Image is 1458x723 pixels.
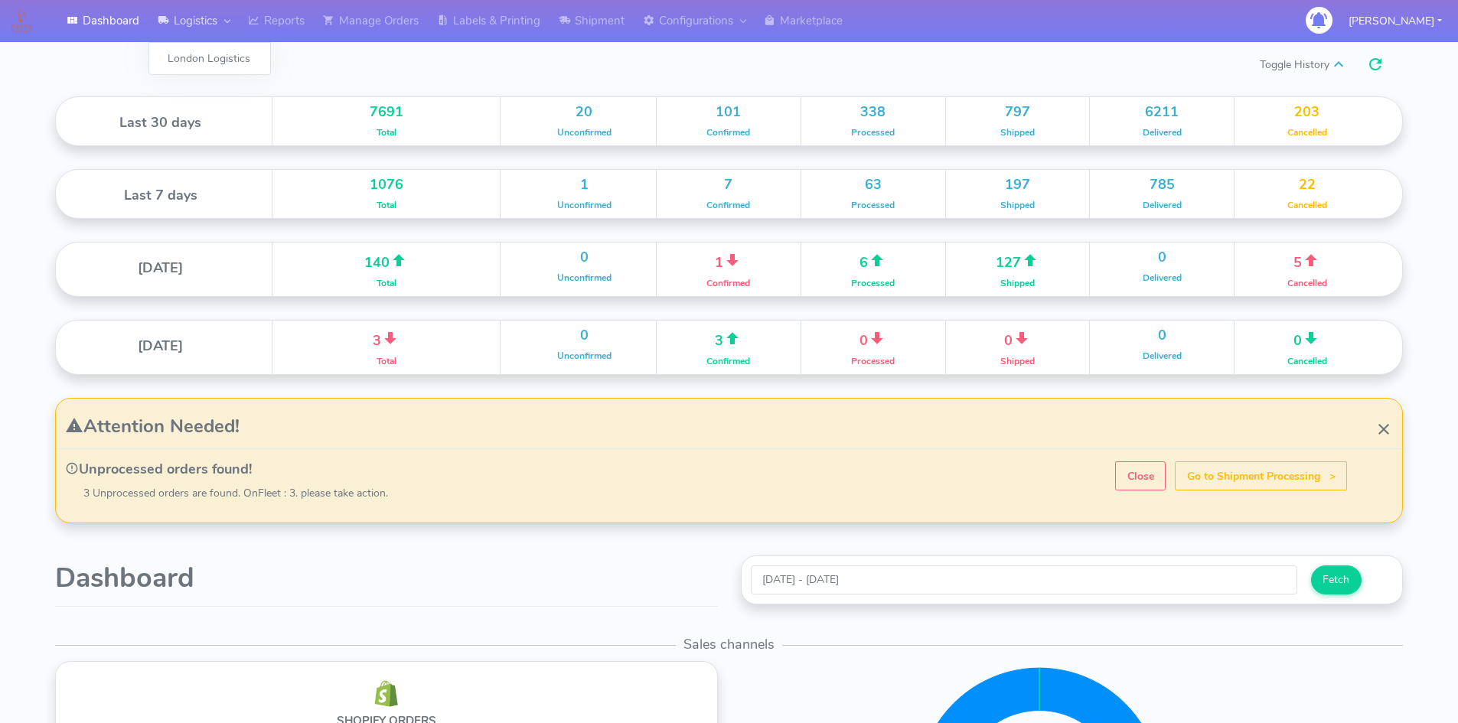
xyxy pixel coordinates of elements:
[1175,461,1347,490] button: Go to Shipment Processing >
[55,563,718,594] h1: Dashboard
[284,328,488,349] h4: 3
[668,357,789,366] h6: Confirmed
[1101,128,1222,138] h6: Delivered
[957,200,1078,210] h6: Shipped
[668,105,789,120] h4: 101
[957,328,1078,349] h4: 0
[65,415,1402,436] h3: Attention Needed!
[813,177,934,193] h4: 63
[65,461,1402,477] h4: Unprocessed orders found!
[957,177,1078,193] h4: 197
[1115,461,1166,490] button: Close
[1101,273,1222,283] h6: Delivered
[284,128,488,138] h6: Total
[524,105,644,120] h4: 20
[668,278,789,288] h6: Confirmed
[373,680,400,707] img: shopify
[1127,469,1154,484] strong: Close
[1311,565,1362,594] button: Fetch
[957,357,1078,366] h6: Shipped
[1101,250,1222,265] h4: 0
[149,46,270,71] a: London Logistics
[813,128,934,138] h6: Processed
[957,278,1078,288] h6: Shipped
[284,357,488,366] h6: Total
[284,250,488,271] h4: 140
[813,105,934,120] h4: 338
[668,328,789,349] h4: 3
[668,128,789,138] h6: Confirmed
[524,273,644,283] h6: Unconfirmed
[284,177,488,193] h4: 1076
[60,339,260,354] h4: [DATE]
[1246,357,1368,366] h6: Cancelled
[751,565,1298,594] input: Pick the Date Range
[1246,278,1368,288] h6: Cancelled
[60,116,260,131] h4: Last 30 days
[524,128,644,138] h6: Unconfirmed
[813,200,934,210] h6: Processed
[668,250,789,271] h4: 1
[60,188,260,204] h4: Last 7 days
[668,177,789,193] h4: 7
[1101,328,1222,344] h4: 0
[1246,328,1368,349] h4: 0
[524,200,644,210] h6: Unconfirmed
[1101,351,1222,361] h6: Delivered
[284,105,488,120] h4: 7691
[524,351,644,361] h6: Unconfirmed
[524,250,644,265] h4: 0
[813,328,934,349] h4: 0
[1187,469,1336,484] strong: Go to Shipment Processing >
[83,485,1402,501] p: 3 Unprocessed orders are found. OnFleet : 3. please take action.
[1246,128,1368,138] h6: Cancelled
[1246,250,1368,271] h4: 5
[60,261,260,276] h4: [DATE]
[813,357,934,366] h6: Processed
[1246,200,1368,210] h6: Cancelled
[1337,5,1453,37] button: [PERSON_NAME]
[957,250,1078,271] h4: 127
[668,200,789,210] h6: Confirmed
[284,278,488,288] h6: Total
[957,128,1078,138] h6: Shipped
[1101,177,1222,193] h4: 785
[1101,200,1222,210] h6: Delivered
[1101,105,1222,120] h4: 6211
[1246,177,1368,193] h4: 22
[813,278,934,288] h6: Processed
[284,200,488,210] h6: Total
[813,250,934,271] h4: 6
[524,177,644,193] h4: 1
[957,105,1078,120] h4: 797
[1260,50,1403,78] span: Toggle History
[676,635,782,653] span: Sales channels
[1246,105,1368,120] h4: 203
[524,328,644,344] h4: 0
